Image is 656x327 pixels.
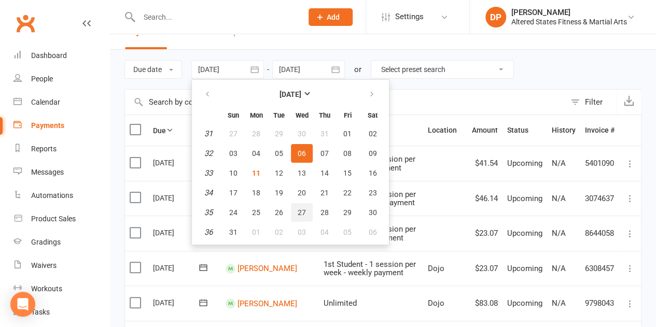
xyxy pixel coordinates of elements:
[280,90,301,98] strong: [DATE]
[585,96,603,108] div: Filter
[580,286,619,321] td: 9798043
[314,183,336,202] button: 21
[298,169,306,177] span: 13
[273,111,285,119] small: Tuesday
[507,194,542,203] span: Upcoming
[275,208,283,217] span: 26
[580,115,619,146] th: Invoice #
[359,164,386,182] button: 16
[343,208,352,217] span: 29
[245,144,267,163] button: 04
[245,203,267,222] button: 25
[503,115,547,146] th: Status
[229,169,238,177] span: 10
[268,183,290,202] button: 19
[320,130,329,138] span: 31
[314,223,336,241] button: 04
[552,298,566,308] span: N/A
[13,44,109,67] a: Dashboard
[298,189,306,197] span: 20
[31,121,64,130] div: Payments
[13,207,109,231] a: Product Sales
[511,17,627,26] div: Altered States Fitness & Martial Arts
[275,228,283,236] span: 02
[31,215,76,223] div: Product Sales
[369,228,377,236] span: 06
[343,228,352,236] span: 05
[369,208,377,217] span: 30
[580,216,619,251] td: 8644058
[229,130,238,138] span: 27
[359,144,386,163] button: 09
[245,164,267,182] button: 11
[369,189,377,197] span: 23
[204,188,213,197] em: 34
[552,159,566,168] span: N/A
[467,251,503,286] td: $23.07
[359,124,386,143] button: 02
[565,90,617,115] button: Filter
[337,223,358,241] button: 05
[229,228,238,236] span: 31
[369,169,377,177] span: 16
[368,111,378,119] small: Saturday
[552,194,566,203] span: N/A
[222,203,244,222] button: 24
[222,144,244,163] button: 03
[580,146,619,181] td: 5401090
[507,229,542,238] span: Upcoming
[31,75,53,83] div: People
[467,146,503,181] td: $41.54
[31,308,50,316] div: Tasks
[245,124,267,143] button: 28
[31,168,64,176] div: Messages
[275,169,283,177] span: 12
[298,208,306,217] span: 27
[298,228,306,236] span: 03
[467,181,503,216] td: $46.14
[314,124,336,143] button: 31
[580,181,619,216] td: 3074637
[13,301,109,324] a: Tasks
[337,203,358,222] button: 29
[467,115,503,146] th: Amount
[268,203,290,222] button: 26
[507,298,542,308] span: Upcoming
[13,91,109,114] a: Calendar
[238,264,297,273] a: [PERSON_NAME]
[31,145,57,153] div: Reports
[153,154,201,170] div: [DATE]
[13,277,109,301] a: Workouts
[252,169,260,177] span: 11
[337,164,358,182] button: 15
[252,189,260,197] span: 18
[291,183,313,202] button: 20
[291,144,313,163] button: 06
[511,8,627,17] div: [PERSON_NAME]
[320,228,329,236] span: 04
[275,149,283,158] span: 05
[229,149,238,158] span: 03
[153,260,201,276] div: [DATE]
[31,238,61,246] div: Gradings
[291,203,313,222] button: 27
[31,261,57,269] div: Waivers
[153,294,201,310] div: [DATE]
[238,298,297,308] a: [PERSON_NAME]
[153,224,201,240] div: [DATE]
[125,90,565,115] input: Search by contact name or invoice number
[319,111,330,119] small: Thursday
[291,164,313,182] button: 13
[291,124,313,143] button: 30
[291,223,313,241] button: 03
[507,159,542,168] span: Upcoming
[507,264,542,273] span: Upcoming
[204,208,213,217] em: 35
[298,149,306,158] span: 06
[337,144,358,163] button: 08
[320,189,329,197] span: 21
[31,285,62,293] div: Workouts
[31,98,60,106] div: Calendar
[467,216,503,251] td: $23.07
[395,5,424,29] span: Settings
